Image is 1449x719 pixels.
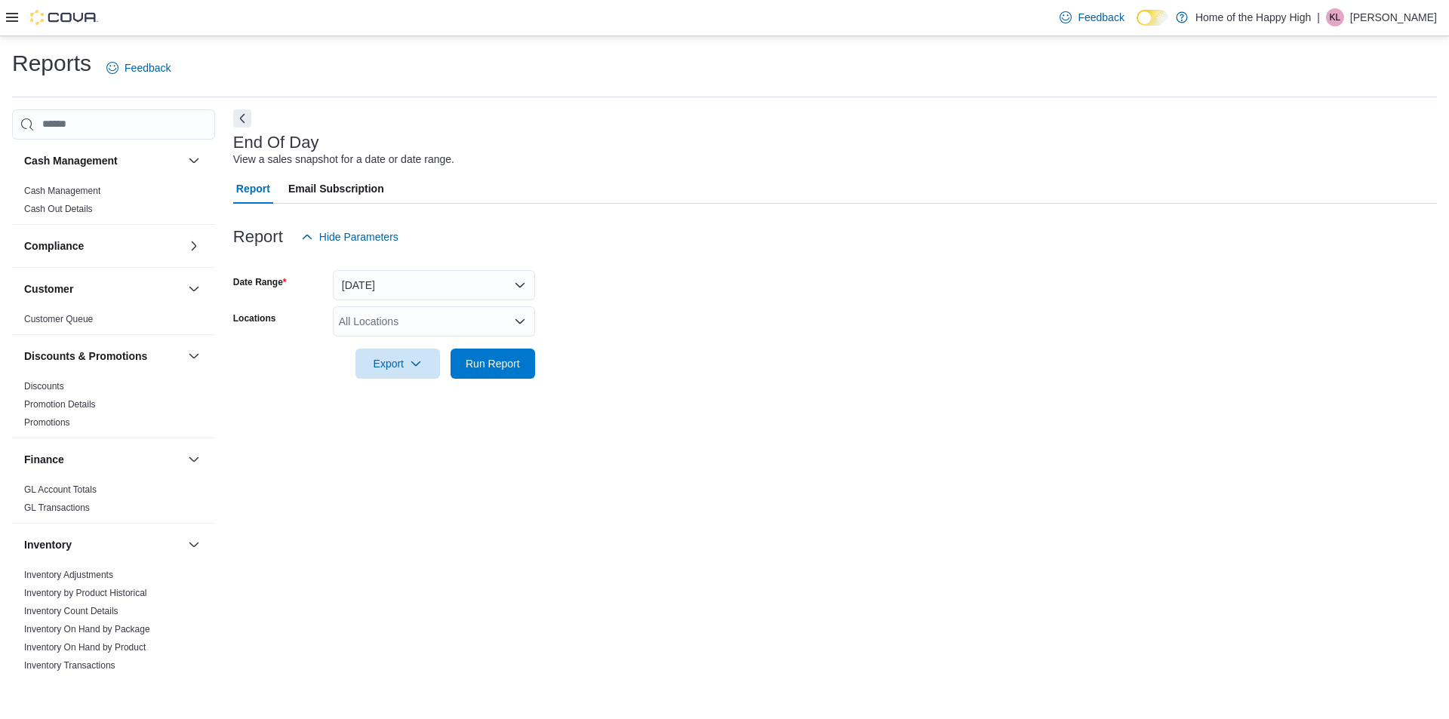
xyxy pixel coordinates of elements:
p: [PERSON_NAME] [1350,8,1437,26]
button: Next [233,109,251,128]
h3: Report [233,228,283,246]
span: GL Transactions [24,502,90,514]
span: Customer Queue [24,313,93,325]
span: Feedback [125,60,171,75]
input: Dark Mode [1137,10,1168,26]
span: Email Subscription [288,174,384,204]
span: Inventory Count Details [24,605,118,617]
a: Cash Out Details [24,204,93,214]
a: Feedback [1054,2,1130,32]
h3: Discounts & Promotions [24,349,147,364]
span: Cash Management [24,185,100,197]
span: Discounts [24,380,64,392]
span: KL [1330,8,1341,26]
span: Cash Out Details [24,203,93,215]
span: Inventory On Hand by Product [24,641,146,653]
h3: Finance [24,452,64,467]
button: [DATE] [333,270,535,300]
a: Promotion Details [24,399,96,410]
h3: Customer [24,281,73,297]
button: Finance [185,450,203,469]
span: Inventory by Product Historical [24,587,147,599]
button: Export [355,349,440,379]
h3: Inventory [24,537,72,552]
label: Locations [233,312,276,324]
a: Discounts [24,381,64,392]
button: Discounts & Promotions [185,347,203,365]
a: Cash Management [24,186,100,196]
a: GL Account Totals [24,484,97,495]
div: Cash Management [12,182,215,224]
span: Inventory On Hand by Package [24,623,150,635]
span: Feedback [1078,10,1124,25]
button: Customer [24,281,182,297]
a: Inventory Count Details [24,606,118,616]
a: Inventory On Hand by Product [24,642,146,653]
button: Customer [185,280,203,298]
span: Promotions [24,416,70,429]
a: Feedback [100,53,177,83]
span: Package Details [24,678,90,690]
button: Open list of options [514,315,526,327]
span: Run Report [466,356,520,371]
button: Run Report [451,349,535,379]
button: Compliance [185,237,203,255]
button: Cash Management [185,152,203,170]
span: Export [365,349,431,379]
div: Customer [12,310,215,334]
div: Discounts & Promotions [12,377,215,438]
span: Inventory Adjustments [24,569,113,581]
span: Hide Parameters [319,229,398,244]
div: View a sales snapshot for a date or date range. [233,152,454,167]
button: Hide Parameters [295,222,405,252]
button: Inventory [24,537,182,552]
h3: Cash Management [24,153,118,168]
a: Inventory Transactions [24,660,115,671]
h1: Reports [12,48,91,78]
span: Promotion Details [24,398,96,410]
p: Home of the Happy High [1195,8,1311,26]
span: Inventory Transactions [24,659,115,671]
button: Cash Management [24,153,182,168]
span: GL Account Totals [24,484,97,496]
p: | [1317,8,1320,26]
a: Promotions [24,417,70,428]
label: Date Range [233,276,287,288]
img: Cova [30,10,98,25]
a: Inventory by Product Historical [24,588,147,598]
button: Compliance [24,238,182,253]
h3: End Of Day [233,134,319,152]
a: Package Details [24,678,90,689]
button: Finance [24,452,182,467]
div: Kiera Laughton [1326,8,1344,26]
span: Report [236,174,270,204]
h3: Compliance [24,238,84,253]
button: Inventory [185,536,203,554]
a: Inventory Adjustments [24,570,113,580]
button: Discounts & Promotions [24,349,182,364]
a: Customer Queue [24,314,93,324]
a: GL Transactions [24,502,90,513]
a: Inventory On Hand by Package [24,624,150,635]
div: Finance [12,481,215,523]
